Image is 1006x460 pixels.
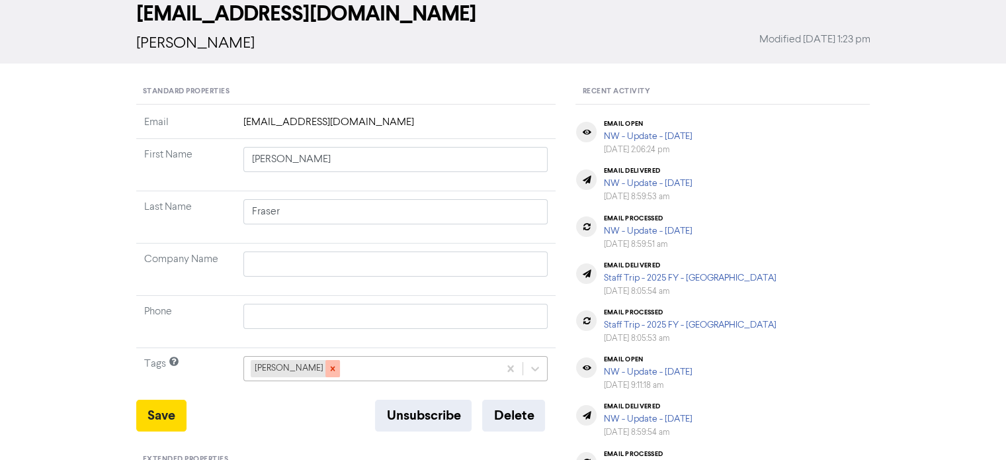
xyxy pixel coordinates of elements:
[603,285,776,298] div: [DATE] 8:05:54 am
[136,244,235,296] td: Company Name
[603,355,692,363] div: email open
[136,1,870,26] h2: [EMAIL_ADDRESS][DOMAIN_NAME]
[575,79,870,105] div: Recent Activity
[603,132,692,141] a: NW - Update - [DATE]
[136,115,235,139] td: Email
[603,367,692,377] a: NW - Update - [DATE]
[375,400,472,432] button: Unsubscribe
[603,120,692,128] div: email open
[603,379,692,392] div: [DATE] 9:11:18 am
[603,226,692,236] a: NW - Update - [DATE]
[603,179,692,188] a: NW - Update - [DATE]
[235,115,556,139] td: [EMAIL_ADDRESS][DOMAIN_NAME]
[603,167,692,175] div: email delivered
[136,191,235,244] td: Last Name
[603,191,692,203] div: [DATE] 8:59:53 am
[603,308,776,316] div: email processed
[136,348,235,400] td: Tags
[136,139,235,191] td: First Name
[603,450,692,458] div: email processed
[136,36,255,52] span: [PERSON_NAME]
[603,214,692,222] div: email processed
[603,320,776,330] a: Staff Trip - 2025 FY - [GEOGRAPHIC_DATA]
[603,261,776,269] div: email delivered
[603,144,692,156] div: [DATE] 2:06:24 pm
[136,79,556,105] div: Standard Properties
[603,273,776,283] a: Staff Trip - 2025 FY - [GEOGRAPHIC_DATA]
[603,402,692,410] div: email delivered
[603,426,692,439] div: [DATE] 8:59:54 am
[603,332,776,345] div: [DATE] 8:05:53 am
[251,360,325,377] div: [PERSON_NAME]
[603,238,692,251] div: [DATE] 8:59:51 am
[482,400,545,432] button: Delete
[940,396,1006,460] iframe: Chat Widget
[136,296,235,348] td: Phone
[759,32,870,48] span: Modified [DATE] 1:23 pm
[603,414,692,424] a: NW - Update - [DATE]
[136,400,187,432] button: Save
